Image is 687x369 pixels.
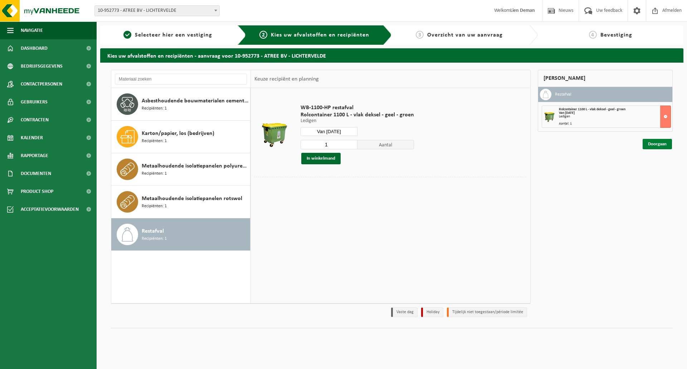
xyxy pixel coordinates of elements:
button: Metaalhoudende isolatiepanelen polyurethaan (PU) Recipiënten: 1 [111,153,250,186]
div: [PERSON_NAME] [538,70,673,87]
input: Materiaal zoeken [115,74,247,84]
div: Keuze recipiënt en planning [251,70,322,88]
span: Acceptatievoorwaarden [21,200,79,218]
span: Recipiënten: 1 [142,105,167,112]
span: Gebruikers [21,93,48,111]
button: Restafval Recipiënten: 1 [111,218,250,251]
div: Aantal: 1 [559,122,671,126]
span: 4 [589,31,597,39]
span: Metaalhoudende isolatiepanelen polyurethaan (PU) [142,162,248,170]
span: Documenten [21,165,51,183]
span: Rolcontainer 1100 L - vlak deksel - geel - groen [301,111,414,118]
p: Ledigen [301,118,414,123]
h3: Restafval [555,89,571,100]
span: Kalender [21,129,43,147]
span: Product Shop [21,183,53,200]
span: 10-952773 - ATREE BV - LICHTERVELDE [95,6,219,16]
span: Bedrijfsgegevens [21,57,63,75]
button: Asbesthoudende bouwmaterialen cementgebonden (hechtgebonden) Recipiënten: 1 [111,88,250,121]
span: Contactpersonen [21,75,62,93]
input: Selecteer datum [301,127,357,136]
span: Selecteer hier een vestiging [135,32,212,38]
span: Metaalhoudende isolatiepanelen rotswol [142,194,242,203]
span: Rapportage [21,147,48,165]
span: 3 [416,31,424,39]
button: Karton/papier, los (bedrijven) Recipiënten: 1 [111,121,250,153]
button: Metaalhoudende isolatiepanelen rotswol Recipiënten: 1 [111,186,250,218]
li: Vaste dag [391,307,418,317]
span: Recipiënten: 1 [142,138,167,145]
span: Kies uw afvalstoffen en recipiënten [271,32,369,38]
strong: Lien Deman [510,8,535,13]
span: Bevestiging [600,32,632,38]
span: Asbesthoudende bouwmaterialen cementgebonden (hechtgebonden) [142,97,248,105]
span: Aantal [357,140,414,149]
a: Doorgaan [643,139,672,149]
span: 2 [259,31,267,39]
span: 10-952773 - ATREE BV - LICHTERVELDE [94,5,220,16]
span: Dashboard [21,39,48,57]
span: Recipiënten: 1 [142,170,167,177]
h2: Kies uw afvalstoffen en recipiënten - aanvraag voor 10-952773 - ATREE BV - LICHTERVELDE [100,48,683,62]
span: Recipiënten: 1 [142,203,167,210]
span: Restafval [142,227,164,236]
span: Recipiënten: 1 [142,236,167,242]
span: Karton/papier, los (bedrijven) [142,129,214,138]
li: Tijdelijk niet toegestaan/période limitée [447,307,527,317]
span: Contracten [21,111,49,129]
span: Rolcontainer 1100 L - vlak deksel - geel - groen [559,107,625,111]
li: Holiday [421,307,443,317]
span: 1 [123,31,131,39]
button: In winkelmand [301,153,341,164]
span: WB-1100-HP restafval [301,104,414,111]
span: Overzicht van uw aanvraag [427,32,503,38]
span: Navigatie [21,21,43,39]
strong: Van [DATE] [559,111,575,115]
a: 1Selecteer hier een vestiging [104,31,232,39]
div: Ledigen [559,115,671,118]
